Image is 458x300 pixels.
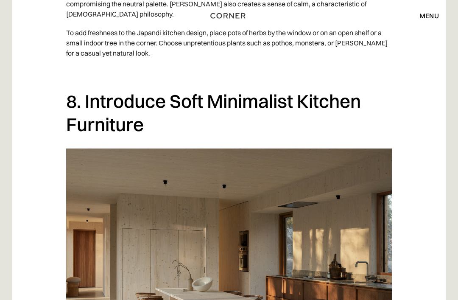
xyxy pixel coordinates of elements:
[207,10,251,21] a: home
[411,8,439,23] div: menu
[66,90,392,136] h2: 8. Introduce Soft Minimalist Kitchen Furniture
[419,12,439,19] div: menu
[66,23,392,62] p: To add freshness to the Japandi kitchen design, place pots of herbs by the window or on an open s...
[66,62,392,81] p: ‍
